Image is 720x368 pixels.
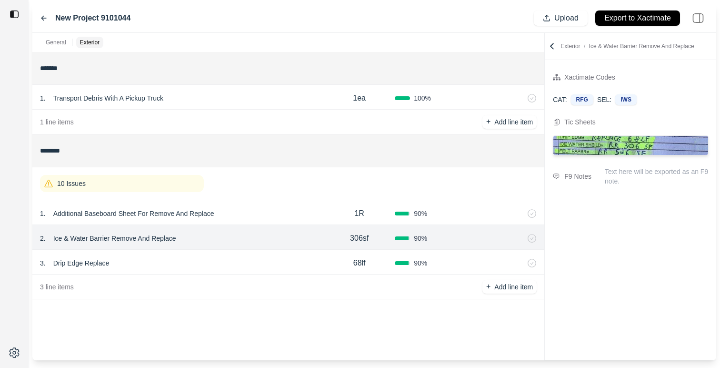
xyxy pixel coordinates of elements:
[414,258,427,268] span: 90 %
[350,233,369,244] p: 306sf
[80,39,100,46] p: Exterior
[414,209,427,218] span: 90 %
[534,10,588,26] button: Upload
[615,94,637,105] div: IWS
[564,171,591,182] div: F9 Notes
[40,258,46,268] p: 3 .
[494,117,533,127] p: Add line item
[564,72,615,83] div: Xactimate Codes
[50,256,113,270] p: Drip Edge Replace
[414,234,427,243] span: 90 %
[10,10,19,19] img: toggle sidebar
[595,10,680,26] button: Export to Xactimate
[554,13,579,24] p: Upload
[580,43,589,50] span: /
[597,95,611,104] p: SEL:
[560,42,694,50] p: Exterior
[553,174,560,179] img: comment
[482,115,537,129] button: +Add line item
[553,95,567,104] p: CAT:
[605,167,709,186] p: Text here will be exported as an F9 note.
[353,92,366,104] p: 1ea
[40,282,74,292] p: 3 line items
[50,92,167,105] p: Transport Debris With A Pickup Truck
[414,93,431,103] span: 100 %
[486,281,490,292] p: +
[50,207,218,220] p: Additional Baseboard Sheet For Remove And Replace
[55,12,130,24] label: New Project 9101044
[688,8,709,29] img: right-panel.svg
[486,116,490,127] p: +
[40,117,74,127] p: 1 line items
[353,257,366,269] p: 68lf
[40,234,46,243] p: 2 .
[604,13,671,24] p: Export to Xactimate
[40,209,46,218] p: 1 .
[354,208,364,219] p: 1R
[46,39,66,46] p: General
[589,43,694,50] span: Ice & Water Barrier Remove And Replace
[40,93,46,103] p: 1 .
[564,116,596,128] div: Tic Sheets
[494,282,533,292] p: Add line item
[553,136,708,155] img: Cropped Image
[482,280,537,294] button: +Add line item
[571,94,593,105] div: RFG
[57,179,86,188] p: 10 Issues
[50,232,180,245] p: Ice & Water Barrier Remove And Replace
